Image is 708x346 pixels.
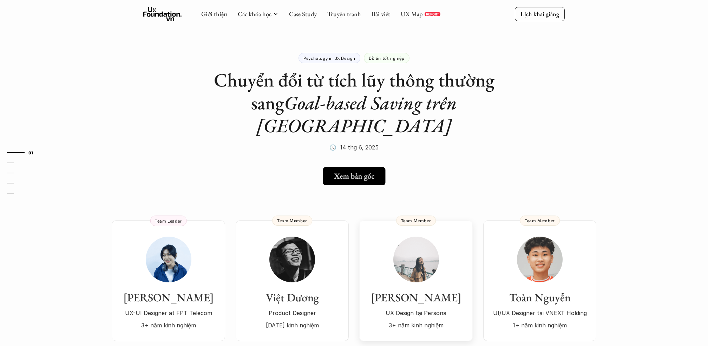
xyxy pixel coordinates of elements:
[369,56,405,60] p: Đồ án tốt nghiệp
[515,7,565,21] a: Lịch khai giảng
[372,10,390,18] a: Bài viết
[329,142,379,153] p: 🕔 14 thg 6, 2025
[243,320,342,331] p: [DATE] kinh nghiệm
[214,69,494,137] h1: Chuyển đổi từ tích lũy thông thường sang
[112,220,225,341] a: [PERSON_NAME]UX-UI Designer at FPT Telecom3+ năm kinh nghiệmTeam Leader
[401,218,431,223] p: Team Member
[236,220,349,341] a: Việt DươngProduct Designer[DATE] kinh nghiệmTeam Member
[426,12,439,16] p: REPORT
[7,148,40,157] a: 01
[155,218,182,223] p: Team Leader
[243,291,342,304] h3: Việt Dương
[327,10,361,18] a: Truyện tranh
[490,308,589,318] p: UI/UX Designer tại VNEXT Holding
[119,320,218,331] p: 3+ năm kinh nghiệm
[289,10,317,18] a: Case Study
[323,167,385,185] a: Xem bản gốc
[303,56,355,60] p: Psychology in UX Design
[490,320,589,331] p: 1+ năm kinh nghiệm
[243,308,342,318] p: Product Designer
[520,10,559,18] p: Lịch khai giảng
[334,172,374,181] h5: Xem bản gốc
[119,308,218,318] p: UX-UI Designer at FPT Telecom
[256,90,461,138] em: Goal-based Saving trên [GEOGRAPHIC_DATA]
[359,220,473,341] a: [PERSON_NAME]UX Design tại Persona3+ năm kinh nghiệmTeam Member
[525,218,555,223] p: Team Member
[238,10,271,18] a: Các khóa học
[401,10,423,18] a: UX Map
[201,10,227,18] a: Giới thiệu
[366,320,466,331] p: 3+ năm kinh nghiệm
[277,218,307,223] p: Team Member
[119,291,218,304] h3: [PERSON_NAME]
[490,291,589,304] h3: Toàn Nguyễn
[366,308,466,318] p: UX Design tại Persona
[483,220,596,341] a: Toàn NguyễnUI/UX Designer tại VNEXT Holding1+ năm kinh nghiệmTeam Member
[366,291,466,304] h3: [PERSON_NAME]
[28,150,33,155] strong: 01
